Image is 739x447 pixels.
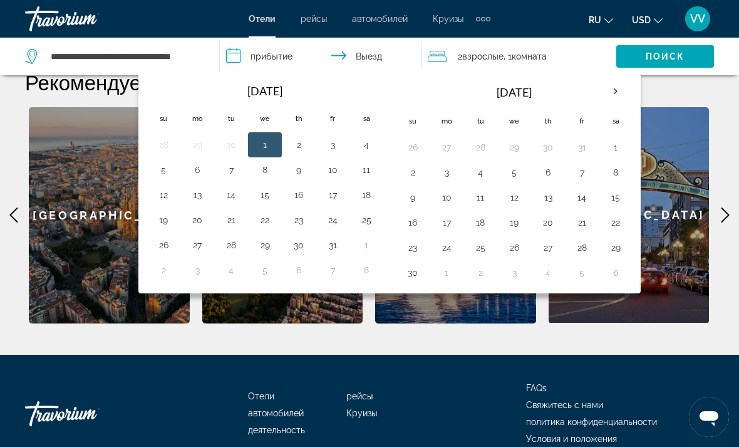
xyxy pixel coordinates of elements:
button: Day 6 [538,164,558,181]
button: Day 6 [289,261,309,279]
button: Day 14 [221,186,241,204]
a: Свяжитесь с нами [526,400,603,410]
span: 2 [458,48,504,65]
button: Day 1 [255,136,275,154]
button: Day 17 [437,214,457,231]
a: политика конфиденциальности [526,417,657,427]
button: Day 8 [606,164,626,181]
h2: Рекомендуемые направления [25,70,714,95]
a: рейсы [346,391,373,401]
button: Day 31 [572,139,592,156]
button: Day 30 [289,236,309,254]
button: Day 7 [221,161,241,179]
button: Day 7 [572,164,592,181]
a: автомобилей [352,14,408,24]
a: Отели [248,391,274,401]
button: Day 30 [538,139,558,156]
th: [DATE] [430,77,599,107]
button: Day 9 [403,189,423,206]
button: Day 27 [538,239,558,256]
button: Day 4 [221,261,241,279]
button: Day 29 [606,239,626,256]
button: Day 21 [221,211,241,229]
button: Day 16 [289,186,309,204]
button: Day 31 [323,236,343,254]
button: Day 5 [504,164,524,181]
button: Day 12 [504,189,524,206]
button: Day 22 [255,211,275,229]
button: Day 26 [504,239,524,256]
button: Day 29 [504,139,524,156]
button: Day 8 [255,161,275,179]
button: Day 3 [437,164,457,181]
button: Change language [589,11,613,29]
button: Day 18 [470,214,490,231]
span: USD [632,15,651,25]
a: рейсы [301,14,327,24]
button: Day 7 [323,261,343,279]
button: Day 20 [187,211,207,229]
a: Условия и положения [526,434,617,444]
button: Day 18 [356,186,376,204]
button: Day 28 [153,136,173,154]
a: Круизы [346,408,377,418]
button: Day 11 [356,161,376,179]
a: [GEOGRAPHIC_DATA] [29,107,190,323]
button: User Menu [681,6,714,32]
span: Комната [512,51,547,61]
a: FAQs [526,383,547,393]
button: Extra navigation items [476,9,490,29]
button: Day 5 [153,161,173,179]
button: Travelers: 2 adults, 0 children [421,38,616,75]
button: Day 2 [289,136,309,154]
button: Day 3 [323,136,343,154]
button: Day 23 [403,239,423,256]
span: Поиск [646,51,685,61]
span: деятельность [248,425,305,435]
a: Travorium [25,3,150,35]
a: автомобилей [248,408,304,418]
button: Check in and out dates [220,38,421,75]
span: ru [589,15,601,25]
button: Day 13 [538,189,558,206]
button: Day 4 [538,264,558,281]
span: Отели [249,14,276,24]
button: Day 3 [187,261,207,279]
button: Day 8 [356,261,376,279]
span: , 1 [504,48,547,65]
button: Next month [599,77,633,106]
button: Day 15 [255,186,275,204]
span: VV [690,13,705,25]
button: Day 25 [470,239,490,256]
button: Day 28 [572,239,592,256]
button: Day 28 [470,139,490,156]
button: Day 5 [255,261,275,279]
button: Day 29 [255,236,275,254]
button: Day 2 [403,164,423,181]
button: Day 24 [437,239,457,256]
button: Day 1 [437,264,457,281]
button: Day 27 [437,139,457,156]
button: Day 22 [606,214,626,231]
button: Day 25 [356,211,376,229]
a: Travorium [25,395,150,433]
button: Day 20 [538,214,558,231]
button: Day 17 [323,186,343,204]
button: Day 19 [504,214,524,231]
button: Day 4 [470,164,490,181]
a: Круизы [433,14,463,24]
button: Day 21 [572,214,592,231]
button: Day 9 [289,161,309,179]
button: Day 12 [153,186,173,204]
button: Day 14 [572,189,592,206]
button: Day 29 [187,136,207,154]
button: Day 30 [403,264,423,281]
